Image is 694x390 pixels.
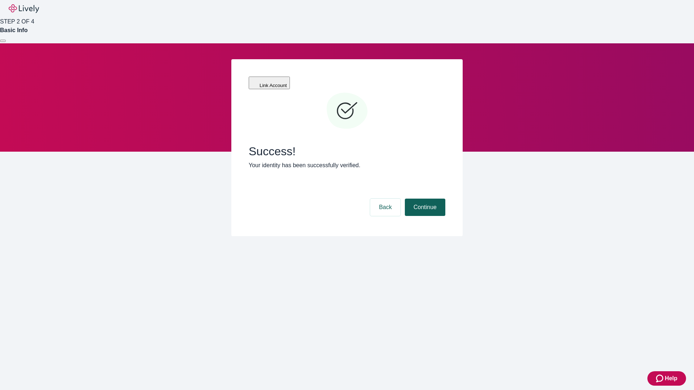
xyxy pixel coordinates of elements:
span: Help [665,374,677,383]
button: Continue [405,199,445,216]
p: Your identity has been successfully verified. [249,161,445,170]
button: Zendesk support iconHelp [647,371,686,386]
span: Success! [249,144,445,158]
svg: Zendesk support icon [656,374,665,383]
button: Back [370,199,400,216]
svg: Checkmark icon [325,90,369,133]
img: Lively [9,4,39,13]
button: Link Account [249,77,290,89]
